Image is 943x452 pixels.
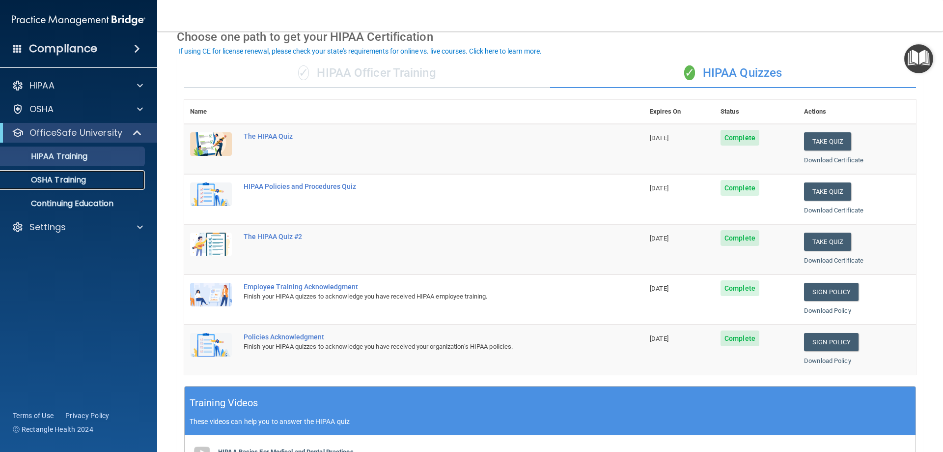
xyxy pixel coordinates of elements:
span: Complete [721,331,759,346]
a: Sign Policy [804,333,859,351]
a: Download Policy [804,357,851,364]
th: Status [715,100,798,124]
div: HIPAA Quizzes [550,59,916,88]
p: Settings [29,221,66,233]
span: [DATE] [650,285,668,292]
img: PMB logo [12,10,145,30]
iframe: Drift Widget Chat Controller [773,382,931,422]
div: Finish your HIPAA quizzes to acknowledge you have received your organization’s HIPAA policies. [244,341,595,353]
div: The HIPAA Quiz #2 [244,233,595,241]
div: Finish your HIPAA quizzes to acknowledge you have received HIPAA employee training. [244,291,595,302]
p: OSHA Training [6,175,86,185]
span: ✓ [684,65,695,80]
div: If using CE for license renewal, please check your state's requirements for online vs. live cours... [178,48,542,55]
a: Privacy Policy [65,411,110,421]
a: OSHA [12,103,143,115]
a: Download Certificate [804,156,863,164]
h4: Compliance [29,42,97,56]
th: Expires On [644,100,715,124]
a: Download Certificate [804,257,863,264]
p: OfficeSafe University [29,127,122,139]
div: Choose one path to get your HIPAA Certification [177,23,923,51]
h5: Training Videos [190,394,258,412]
span: Complete [721,180,759,196]
a: Terms of Use [13,411,54,421]
span: [DATE] [650,134,668,142]
p: These videos can help you to answer the HIPAA quiz [190,418,911,425]
div: HIPAA Policies and Procedures Quiz [244,182,595,190]
span: [DATE] [650,335,668,342]
button: Take Quiz [804,132,851,151]
div: HIPAA Officer Training [184,59,550,88]
span: Ⓒ Rectangle Health 2024 [13,424,93,434]
th: Actions [798,100,916,124]
div: The HIPAA Quiz [244,132,595,140]
th: Name [184,100,238,124]
button: Take Quiz [804,233,851,251]
button: Take Quiz [804,182,851,201]
p: OSHA [29,103,54,115]
p: HIPAA [29,80,55,91]
p: HIPAA Training [6,151,87,161]
a: Sign Policy [804,283,859,301]
a: Settings [12,221,143,233]
div: Employee Training Acknowledgment [244,283,595,291]
span: Complete [721,280,759,296]
a: HIPAA [12,80,143,91]
span: [DATE] [650,235,668,242]
button: If using CE for license renewal, please check your state's requirements for online vs. live cours... [177,46,543,56]
span: Complete [721,230,759,246]
a: OfficeSafe University [12,127,142,139]
a: Download Policy [804,307,851,314]
div: Policies Acknowledgment [244,333,595,341]
p: Continuing Education [6,199,140,209]
a: Download Certificate [804,207,863,214]
span: Complete [721,130,759,146]
span: ✓ [298,65,309,80]
button: Open Resource Center [904,44,933,73]
span: [DATE] [650,184,668,192]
